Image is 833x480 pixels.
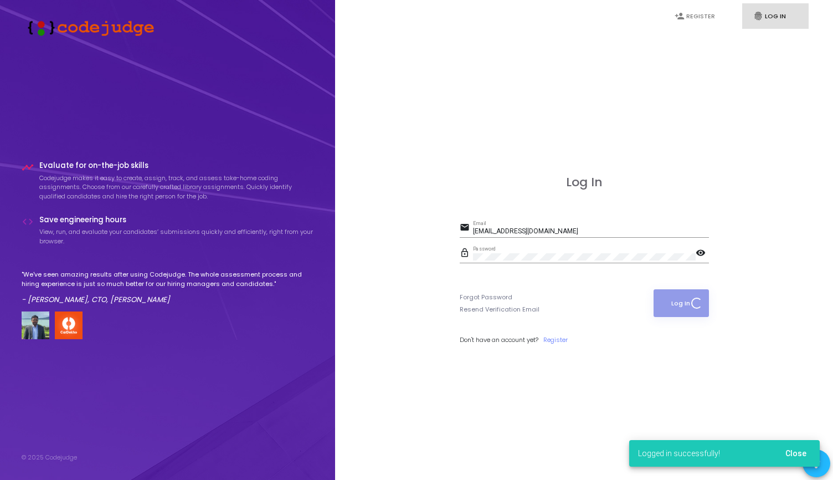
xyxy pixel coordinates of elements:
mat-icon: email [460,222,473,235]
h4: Save engineering hours [39,216,314,224]
a: person_addRegister [664,3,730,29]
a: Resend Verification Email [460,305,539,314]
button: Close [777,443,815,463]
i: code [22,216,34,228]
i: timeline [22,161,34,173]
h3: Log In [460,175,709,190]
img: user image [22,312,49,339]
span: Don't have an account yet? [460,335,538,344]
button: Log In [654,289,708,317]
p: View, run, and evaluate your candidates’ submissions quickly and efficiently, right from your bro... [39,227,314,246]
a: Forgot Password [460,293,512,302]
span: Logged in successfully! [638,448,720,459]
p: Codejudge makes it easy to create, assign, track, and assess take-home coding assignments. Choose... [39,173,314,201]
span: Close [785,449,806,458]
div: © 2025 Codejudge [22,453,77,462]
mat-icon: visibility [696,247,709,261]
em: - [PERSON_NAME], CTO, [PERSON_NAME] [22,294,170,305]
input: Email [473,228,709,236]
mat-icon: lock_outline [460,247,473,261]
i: fingerprint [753,11,763,21]
p: "We've seen amazing results after using Codejudge. The whole assessment process and hiring experi... [22,270,314,288]
a: fingerprintLog In [742,3,809,29]
img: company-logo [55,312,83,339]
h4: Evaluate for on-the-job skills [39,161,314,170]
a: Register [543,335,568,345]
i: person_add [675,11,685,21]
